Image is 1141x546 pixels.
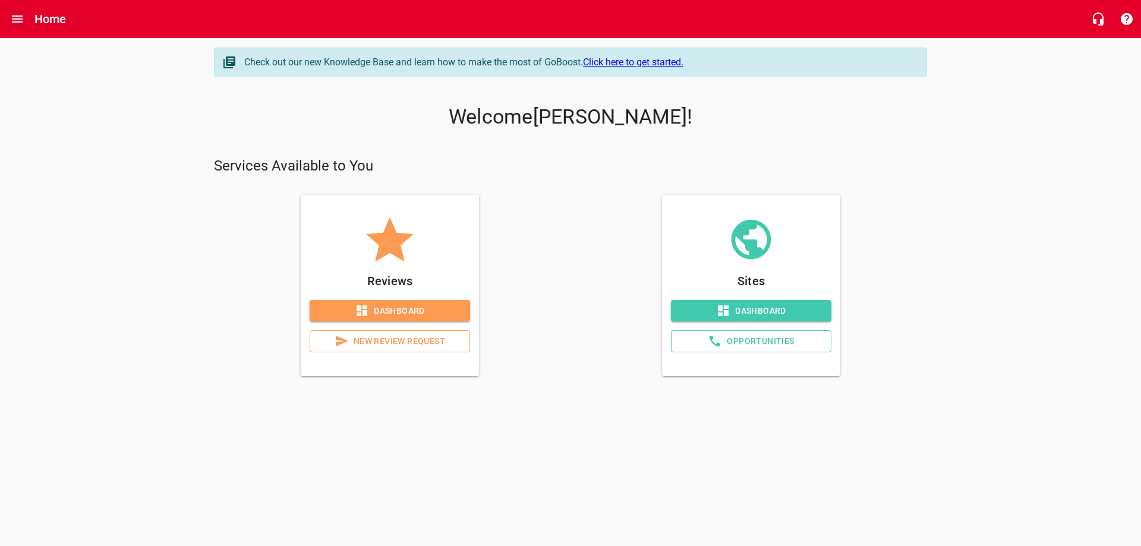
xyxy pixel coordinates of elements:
[319,304,461,318] span: Dashboard
[583,56,683,68] a: Click here to get started.
[310,272,470,291] p: Reviews
[214,157,927,176] p: Services Available to You
[680,304,822,318] span: Dashboard
[310,330,470,352] a: New Review Request
[1084,5,1112,33] button: Live Chat
[681,334,821,349] span: Opportunities
[3,5,31,33] button: Open drawer
[671,300,831,322] a: Dashboard
[671,330,831,352] a: Opportunities
[34,10,67,29] h6: Home
[214,105,927,129] p: Welcome [PERSON_NAME] !
[244,55,915,70] div: Check out our new Knowledge Base and learn how to make the most of GoBoost.
[320,334,460,349] span: New Review Request
[671,272,831,291] p: Sites
[310,300,470,322] a: Dashboard
[1112,5,1141,33] button: Support Portal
